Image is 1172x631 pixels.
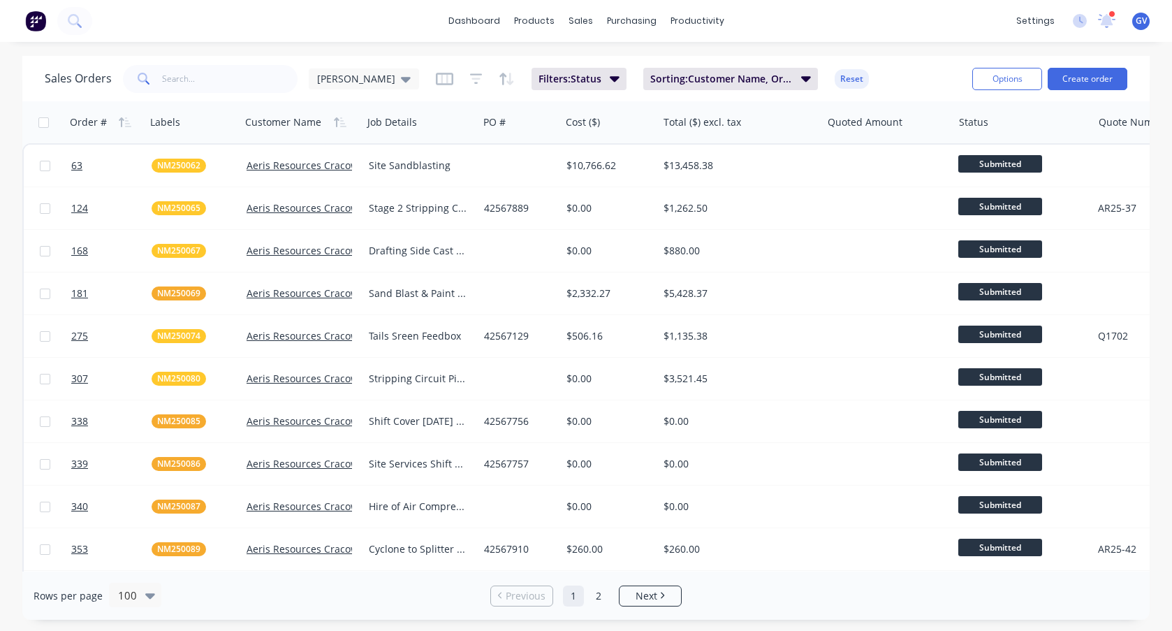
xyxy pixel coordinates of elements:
span: Previous [506,589,545,603]
a: 353 [71,528,152,570]
span: Submitted [958,496,1042,514]
a: 275 [71,315,152,357]
span: 340 [71,500,88,514]
div: Quoted Amount [828,115,902,129]
div: PO # [483,115,506,129]
a: Aeris Resources Cracow Operations [247,372,413,385]
span: Filters: Status [539,72,601,86]
div: $13,458.38 [664,159,809,173]
button: NM250067 [152,244,206,258]
a: 375 [71,571,152,613]
a: Previous page [491,589,552,603]
span: Submitted [958,198,1042,215]
span: 181 [71,287,88,300]
span: NM250067 [157,244,200,258]
div: $1,262.50 [664,201,809,215]
span: 63 [71,159,82,173]
div: Order # [70,115,107,129]
a: 63 [71,145,152,187]
div: Tails Sreen Feedbox [369,329,468,343]
span: NM250089 [157,542,200,556]
span: NM250062 [157,159,200,173]
div: 42567756 [484,414,552,428]
a: Aeris Resources Cracow Operations [247,414,413,428]
span: Sorting: Customer Name, Order # [650,72,793,86]
button: NM250085 [152,414,206,428]
div: Customer Name [245,115,321,129]
div: $260.00 [566,542,648,556]
a: 340 [71,486,152,528]
a: 181 [71,273,152,314]
div: Stripping Circuit Pipe Installation [369,372,468,386]
div: $0.00 [566,201,648,215]
span: Submitted [958,411,1042,428]
div: Cyclone to Splitter Box Pipe [369,542,468,556]
div: $0.00 [566,500,648,514]
a: Aeris Resources Cracow Operations [247,244,413,257]
button: NM250065 [152,201,206,215]
span: 168 [71,244,88,258]
div: Drafting Side Cast [PERSON_NAME] [369,244,468,258]
span: Submitted [958,454,1042,471]
div: Stage 2 Stripping Circuit Pipework - Fabrication [369,201,468,215]
div: $506.16 [566,329,648,343]
div: $1,135.38 [664,329,809,343]
h1: Sales Orders [45,72,112,85]
a: Aeris Resources Cracow Operations [247,500,413,513]
div: $0.00 [566,457,648,471]
span: Rows per page [34,589,103,603]
span: 339 [71,457,88,471]
a: Aeris Resources Cracow Operations [247,159,413,172]
span: Next [636,589,657,603]
span: Submitted [958,368,1042,386]
span: Submitted [958,283,1042,300]
a: 168 [71,230,152,272]
div: Site Services Shift Cover [DATE] to [DATE] [369,457,468,471]
a: Aeris Resources Cracow Operations [247,201,413,215]
div: $0.00 [664,457,809,471]
span: NM250080 [157,372,200,386]
button: NM250074 [152,329,206,343]
span: Submitted [958,539,1042,556]
div: $5,428.37 [664,287,809,300]
div: products [507,10,562,31]
div: Job Details [367,115,417,129]
div: 42567910 [484,542,552,556]
span: GV [1136,15,1147,27]
span: [PERSON_NAME] [317,71,395,86]
span: NM250074 [157,329,200,343]
div: Total ($) excl. tax [664,115,741,129]
span: Submitted [958,240,1042,258]
div: Sand Blast & Paint Consumables [369,287,468,300]
div: Hire of Air Compressor [369,500,468,514]
span: 124 [71,201,88,215]
a: Aeris Resources Cracow Operations [247,329,413,342]
div: $260.00 [664,542,809,556]
div: $0.00 [664,500,809,514]
a: dashboard [441,10,507,31]
span: NM250069 [157,287,200,300]
span: Submitted [958,155,1042,173]
div: settings [1009,10,1062,31]
button: Reset [835,69,869,89]
a: Page 2 [588,586,609,607]
a: Page 1 is your current page [563,586,584,607]
button: NM250086 [152,457,206,471]
button: Options [972,68,1042,90]
div: productivity [664,10,731,31]
div: $880.00 [664,244,809,258]
button: NM250087 [152,500,206,514]
span: NM250087 [157,500,200,514]
div: purchasing [600,10,664,31]
div: Site Sandblasting [369,159,468,173]
span: NM250085 [157,414,200,428]
span: 353 [71,542,88,556]
button: NM250089 [152,542,206,556]
a: Aeris Resources Cracow Operations [247,457,413,470]
div: $2,332.27 [566,287,648,300]
button: Create order [1048,68,1127,90]
img: Factory [25,10,46,31]
span: NM250086 [157,457,200,471]
div: $0.00 [566,414,648,428]
div: Labels [150,115,180,129]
